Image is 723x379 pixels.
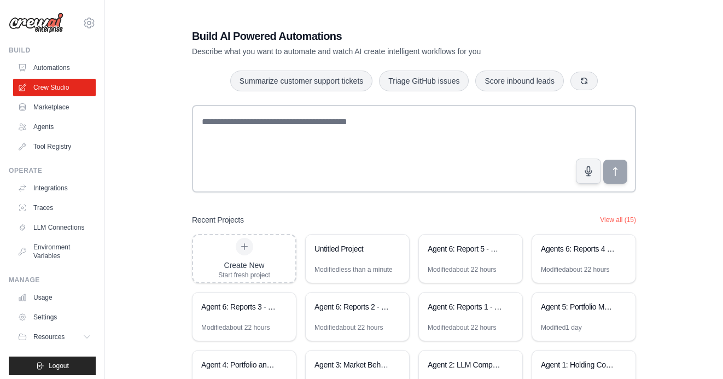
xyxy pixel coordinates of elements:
[570,72,598,90] button: Get new suggestions
[428,359,503,370] div: Agent 2: LLM Competitive Intelligence Automation
[230,71,372,91] button: Summarize customer support tickets
[475,71,564,91] button: Score inbound leads
[192,46,559,57] p: Describe what you want to automate and watch AI create intelligent workflows for you
[314,323,383,332] div: Modified about 22 hours
[541,359,616,370] div: Agent 1: Holding Company Structure Analyzer
[13,79,96,96] a: Crew Studio
[13,199,96,217] a: Traces
[541,243,616,254] div: Agents 6: Reports 4 - Portfolio Investment Roadmap Generator
[428,243,503,254] div: Agent 6: Report 5 - TSR and EVA overall impact
[541,323,582,332] div: Modified 1 day
[13,238,96,265] a: Environment Variables
[314,359,389,370] div: Agent 3: Market Behavior Analytics Platform
[9,46,96,55] div: Build
[428,265,496,274] div: Modified about 22 hours
[9,357,96,375] button: Logout
[9,276,96,284] div: Manage
[314,243,389,254] div: Untitled Project
[379,71,469,91] button: Triage GitHub issues
[201,301,276,312] div: Agent 6: Reports 3 - Portfolio Investment Optimization Reports Generator
[314,265,393,274] div: Modified less than a minute
[13,219,96,236] a: LLM Connections
[192,28,559,44] h1: Build AI Powered Automations
[541,301,616,312] div: Agent 5: Portfolio Management Strategy Automation
[218,271,270,279] div: Start fresh project
[13,289,96,306] a: Usage
[33,333,65,341] span: Resources
[9,166,96,175] div: Operate
[49,361,69,370] span: Logout
[13,308,96,326] a: Settings
[218,260,270,271] div: Create New
[201,323,270,332] div: Modified about 22 hours
[600,215,636,224] button: View all (15)
[201,359,276,370] div: Agent 4: Portfolio and competitors table consolidator
[13,59,96,77] a: Automations
[541,265,609,274] div: Modified about 22 hours
[314,301,389,312] div: Agent 6: Reports 2 - Initiatives KPIs
[576,159,601,184] button: Click to speak your automation idea
[13,138,96,155] a: Tool Registry
[13,118,96,136] a: Agents
[192,214,244,225] h3: Recent Projects
[13,179,96,197] a: Integrations
[13,98,96,116] a: Marketplace
[13,328,96,346] button: Resources
[428,323,496,332] div: Modified about 22 hours
[428,301,503,312] div: Agent 6: Reports 1 - Portfolio Optimization - Automation 1: Initiative Lists
[9,13,63,33] img: Logo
